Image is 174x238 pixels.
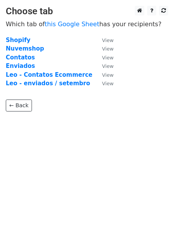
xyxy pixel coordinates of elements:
[6,62,35,69] a: Enviados
[6,54,35,61] a: Contatos
[102,72,114,78] small: View
[6,37,30,44] a: Shopify
[94,71,114,78] a: View
[94,62,114,69] a: View
[102,55,114,61] small: View
[6,80,90,87] a: Leo - enviados / setembro
[6,100,32,111] a: ← Back
[6,45,44,52] a: Nuvemshop
[6,71,92,78] a: Leo - Contatos Ecommerce
[94,45,114,52] a: View
[94,80,114,87] a: View
[102,81,114,86] small: View
[102,46,114,52] small: View
[94,54,114,61] a: View
[6,20,168,28] p: Which tab of has your recipients?
[102,37,114,43] small: View
[94,37,114,44] a: View
[6,6,168,17] h3: Choose tab
[102,63,114,69] small: View
[45,20,99,28] a: this Google Sheet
